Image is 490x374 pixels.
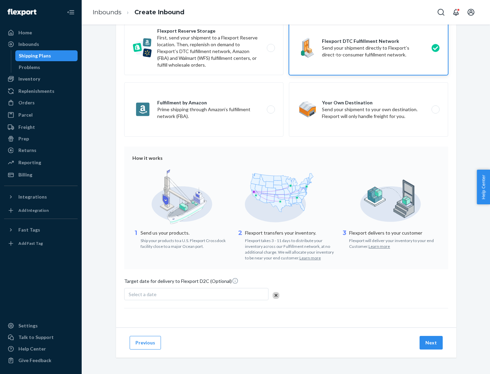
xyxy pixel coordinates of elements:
[369,243,390,249] button: Learn more
[245,236,336,261] div: Flexport takes 3 - 11 days to distribute your inventory across our Fulfillment network, at no add...
[4,133,78,144] a: Prep
[4,343,78,354] a: Help Center
[4,238,78,249] a: Add Fast Tag
[18,124,35,131] div: Freight
[299,255,321,261] button: Learn more
[141,230,231,236] p: Send us your products.
[19,52,51,59] div: Shipping Plans
[18,345,46,352] div: Help Center
[19,64,40,71] div: Problems
[7,9,36,16] img: Flexport logo
[64,5,78,19] button: Close Navigation
[132,229,139,249] div: 1
[349,236,440,249] div: Flexport will deliver your inventory to your end Customer.
[245,230,336,236] p: Flexport transfers your inventory.
[420,336,443,350] button: Next
[18,88,54,95] div: Replenishments
[18,207,49,213] div: Add Integration
[4,27,78,38] a: Home
[4,224,78,235] button: Fast Tags
[4,86,78,97] a: Replenishments
[434,5,448,19] button: Open Search Box
[18,334,54,341] div: Talk to Support
[4,157,78,168] a: Reporting
[15,62,78,73] a: Problems
[4,332,78,343] a: Talk to Support
[4,109,78,120] a: Parcel
[15,50,78,61] a: Shipping Plans
[4,169,78,180] a: Billing
[18,147,36,154] div: Returns
[87,2,190,22] ol: breadcrumbs
[18,159,41,166] div: Reporting
[4,355,78,366] button: Give Feedback
[18,112,33,118] div: Parcel
[4,205,78,216] a: Add Integration
[4,191,78,202] button: Integrations
[4,73,78,84] a: Inventory
[4,97,78,108] a: Orders
[4,145,78,156] a: Returns
[237,229,244,261] div: 2
[341,229,348,249] div: 3
[124,277,239,287] span: Target date for delivery to Flexport D2C (Optional)
[18,226,40,233] div: Fast Tags
[477,170,490,204] button: Help Center
[134,8,184,16] a: Create Inbound
[129,291,157,297] span: Select a date
[18,322,38,329] div: Settings
[18,135,29,142] div: Prep
[449,5,463,19] button: Open notifications
[4,39,78,50] a: Inbounds
[18,29,32,36] div: Home
[18,357,51,364] div: Give Feedback
[18,41,39,48] div: Inbounds
[141,236,231,249] div: Ship your products to a U.S. Flexport Crossdock facility close to a major Ocean port.
[130,336,161,350] button: Previous
[349,230,440,236] p: Flexport delivers to your customer
[18,75,40,82] div: Inventory
[93,8,121,16] a: Inbounds
[132,155,440,161] div: How it works
[4,122,78,133] a: Freight
[18,193,47,200] div: Integrations
[18,171,32,178] div: Billing
[18,99,35,106] div: Orders
[18,240,43,246] div: Add Fast Tag
[464,5,478,19] button: Open account menu
[4,320,78,331] a: Settings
